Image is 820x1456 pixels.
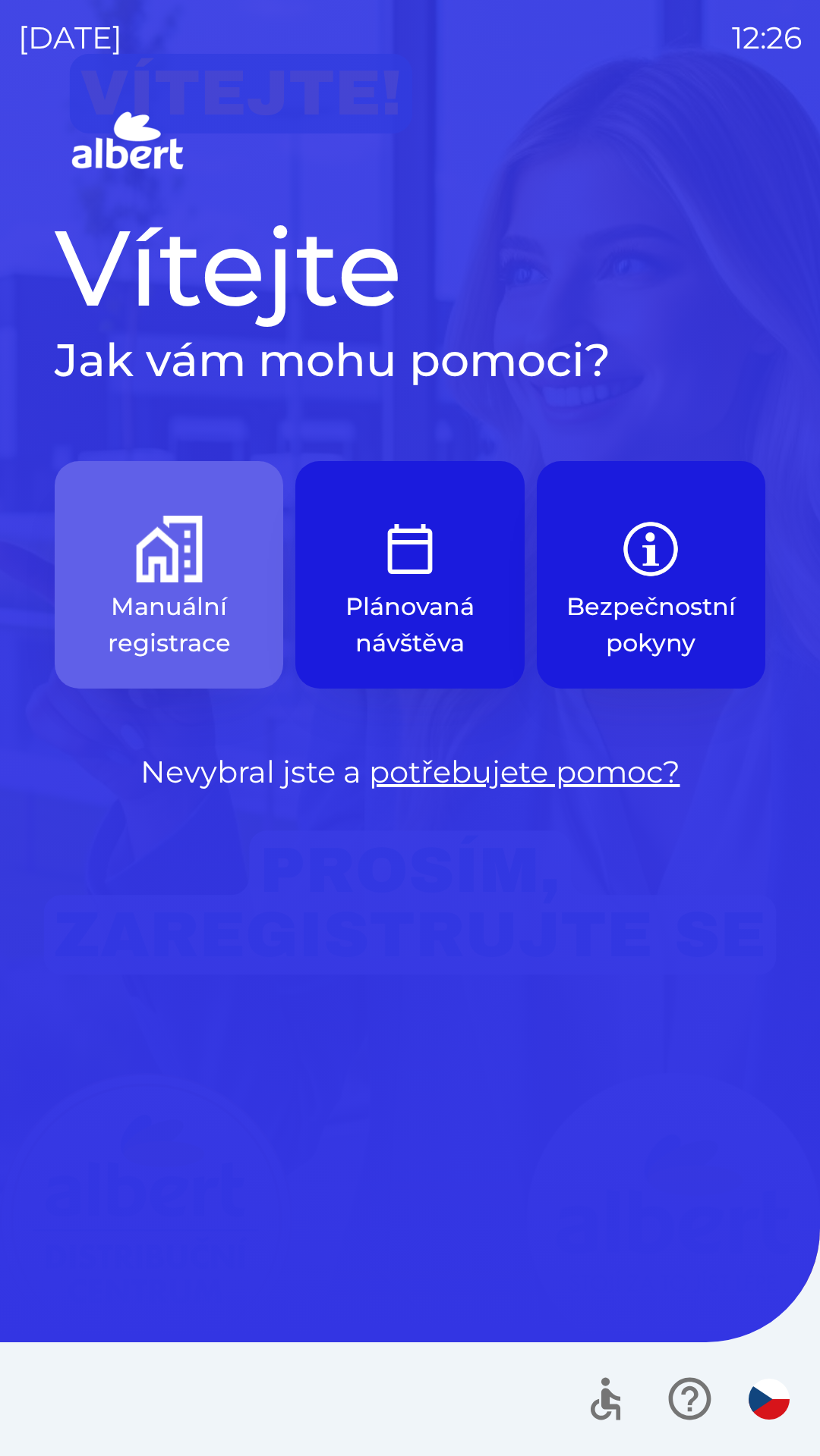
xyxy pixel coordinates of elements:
[55,749,765,795] p: Nevybral jste a
[136,516,203,582] img: d73f94ca-8ab6-4a86-aa04-b3561b69ae4e.png
[732,15,802,61] p: 12:26
[369,753,680,790] a: potřebujete pomoc?
[332,588,487,661] p: Plánovaná návštěva
[55,332,765,388] h2: Jak vám mohu pomoci?
[537,461,765,689] button: Bezpečnostní pokyny
[55,106,765,179] img: Logo
[566,588,736,661] p: Bezpečnostní pokyny
[55,461,283,689] button: Manuální registrace
[617,516,684,582] img: b85e123a-dd5f-4e82-bd26-90b222bbbbcf.png
[749,1379,790,1420] img: cs flag
[18,15,122,61] p: [DATE]
[55,203,765,332] h1: Vítejte
[377,516,443,582] img: e9efe3d3-6003-445a-8475-3fd9a2e5368f.png
[295,461,524,689] button: Plánovaná návštěva
[91,588,247,661] p: Manuální registrace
